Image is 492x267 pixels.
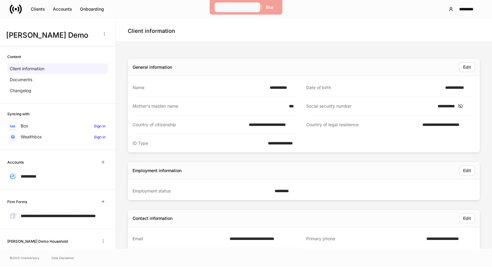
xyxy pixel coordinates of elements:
[306,122,419,128] div: Country of legal residence
[133,64,172,70] div: General information
[306,236,423,242] div: Primary phone
[7,238,68,244] h6: [PERSON_NAME] Demo Household
[80,6,104,12] div: Onboarding
[10,88,31,94] p: Changelog
[459,213,475,223] button: Edit
[7,159,24,165] h6: Accounts
[7,54,21,60] h6: Content
[133,188,271,194] div: Employment status
[7,199,27,205] h6: Firm Forms
[10,255,40,260] span: © 2025 OneAdvisory
[7,120,108,131] a: BoxSign in
[7,63,108,74] a: Client information
[133,168,182,174] div: Employment information
[21,123,28,129] p: Box
[94,123,106,129] h6: Sign in
[7,74,108,85] a: Documents
[6,30,97,40] h3: [PERSON_NAME] Demo
[7,111,29,117] h6: Syncing with
[10,66,44,72] p: Client information
[7,85,108,96] a: Changelog
[262,2,278,12] button: Blur
[215,2,260,12] button: Exit Impersonation
[133,85,266,91] div: Name
[133,122,245,128] div: Country of citizenship
[128,27,175,35] h4: Client information
[53,6,72,12] div: Accounts
[31,6,45,12] div: Clients
[459,62,475,72] button: Edit
[49,4,76,14] button: Accounts
[133,215,172,221] div: Contact information
[219,4,256,10] div: Exit Impersonation
[463,64,471,70] div: Edit
[21,134,42,140] p: Wealthbox
[133,103,285,109] div: Mother's maiden name
[463,215,471,221] div: Edit
[463,168,471,174] div: Edit
[27,4,49,14] button: Clients
[52,255,74,260] a: Data Disclaimer
[76,4,108,14] button: Onboarding
[133,140,264,146] div: ID Type
[10,77,32,83] p: Documents
[94,134,106,140] h6: Sign in
[306,85,442,91] div: Date of birth
[133,236,226,242] div: Email
[459,166,475,175] button: Edit
[10,125,15,127] img: oYqM9ojoZLfzCHUefNbBcWHcyDPbQKagtYciMC8pFl3iZXy3dU33Uwy+706y+0q2uJ1ghNQf2OIHrSh50tUd9HaB5oMc62p0G...
[7,131,108,142] a: WealthboxSign in
[266,4,274,10] div: Blur
[306,103,434,109] div: Social security number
